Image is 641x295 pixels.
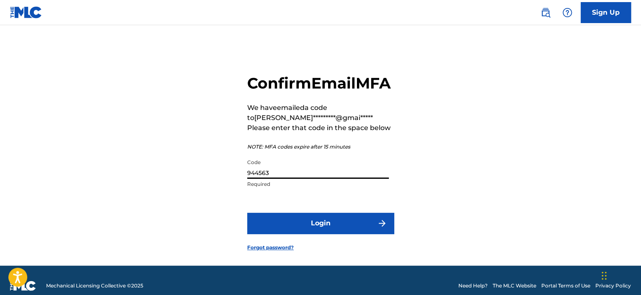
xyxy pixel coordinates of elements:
img: help [562,8,572,18]
a: Sign Up [581,2,631,23]
p: NOTE: MFA codes expire after 15 minutes [247,143,394,151]
button: Login [247,213,394,234]
a: Privacy Policy [595,282,631,290]
p: Please enter that code in the space below [247,123,394,133]
img: MLC Logo [10,6,42,18]
a: Portal Terms of Use [541,282,590,290]
img: logo [10,281,36,291]
img: f7272a7cc735f4ea7f67.svg [377,218,387,228]
iframe: Chat Widget [599,255,641,295]
a: Need Help? [458,282,488,290]
div: Drag [602,263,607,288]
a: The MLC Website [493,282,536,290]
img: search [540,8,551,18]
h2: Confirm Email MFA [247,74,394,93]
span: Mechanical Licensing Collective © 2025 [46,282,143,290]
div: Help [559,4,576,21]
a: Forgot password? [247,244,294,251]
a: Public Search [537,4,554,21]
p: Required [247,180,389,188]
